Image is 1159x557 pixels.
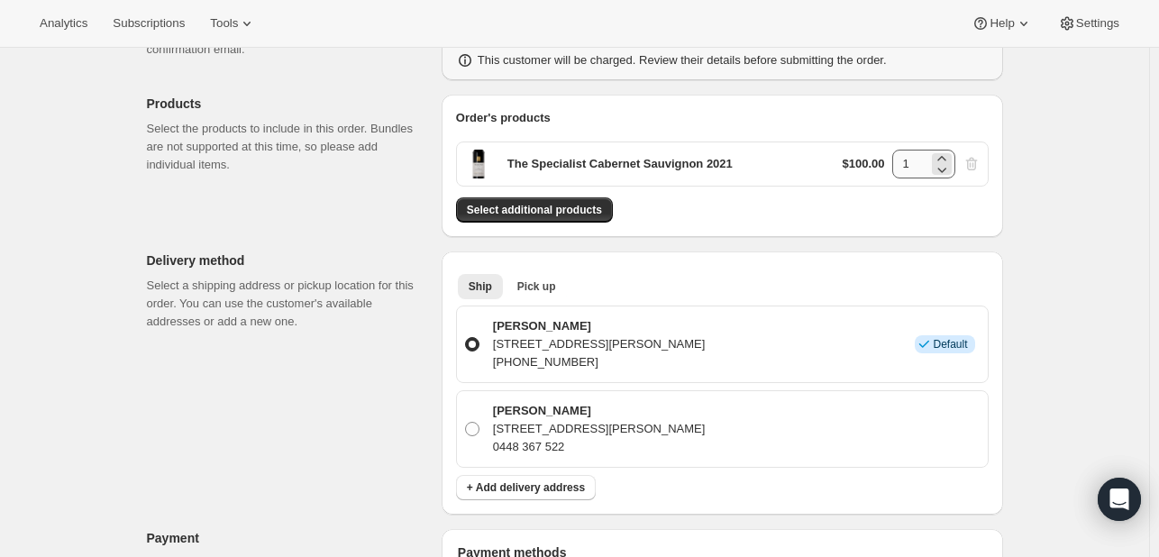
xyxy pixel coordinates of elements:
button: Settings [1047,11,1130,36]
p: The Specialist Cabernet Sauvignon 2021 [507,155,733,173]
span: Subscriptions [113,16,185,31]
button: Tools [199,11,267,36]
span: Order's products [456,111,551,124]
span: Help [990,16,1014,31]
span: + Add delivery address [467,480,585,495]
span: Settings [1076,16,1119,31]
button: Help [961,11,1043,36]
p: 0448 367 522 [493,438,706,456]
p: Select the products to include in this order. Bundles are not supported at this time, so please a... [147,120,427,174]
button: Select additional products [456,197,613,223]
p: [PERSON_NAME] [493,317,706,335]
div: Open Intercom Messenger [1098,478,1141,521]
span: Select additional products [467,203,602,217]
button: + Add delivery address [456,475,596,500]
p: [PERSON_NAME] [493,402,706,420]
span: Ship [469,279,492,294]
p: This customer will be charged. Review their details before submitting the order. [478,51,887,69]
p: $100.00 [843,155,885,173]
span: Analytics [40,16,87,31]
p: [STREET_ADDRESS][PERSON_NAME] [493,335,706,353]
p: Products [147,95,427,113]
button: Subscriptions [102,11,196,36]
p: [PHONE_NUMBER] [493,353,706,371]
p: Select a shipping address or pickup location for this order. You can use the customer's available... [147,277,427,331]
span: Default Title [464,150,493,178]
span: Default [933,337,967,352]
span: Tools [210,16,238,31]
p: Delivery method [147,251,427,269]
span: Pick up [517,279,556,294]
button: Analytics [29,11,98,36]
p: Payment [147,529,427,547]
p: [STREET_ADDRESS][PERSON_NAME] [493,420,706,438]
